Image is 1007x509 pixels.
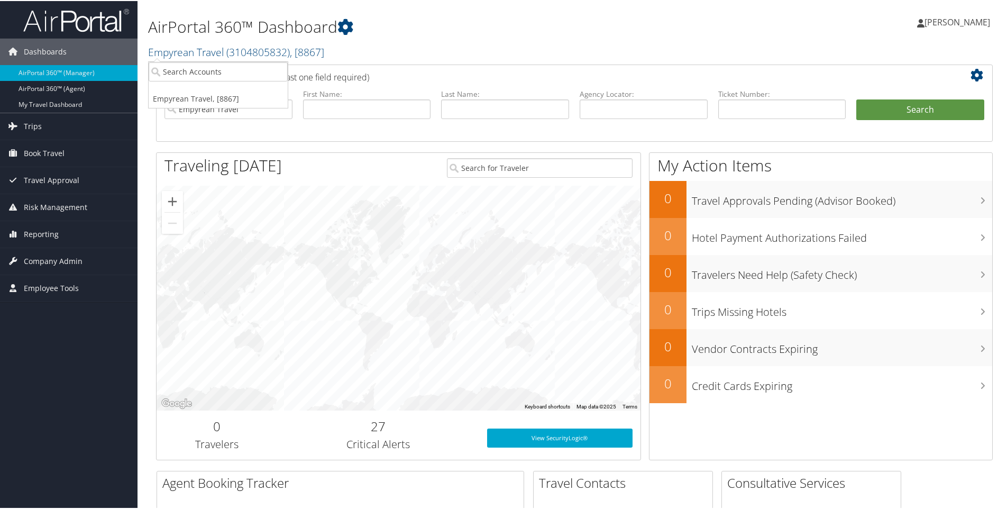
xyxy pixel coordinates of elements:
[692,261,992,281] h3: Travelers Need Help (Safety Check)
[580,88,708,98] label: Agency Locator:
[649,254,992,291] a: 0Travelers Need Help (Safety Check)
[226,44,290,58] span: ( 3104805832 )
[649,374,686,392] h2: 0
[148,15,717,37] h1: AirPortal 360™ Dashboard
[24,247,83,274] span: Company Admin
[917,5,1001,37] a: [PERSON_NAME]
[159,396,194,410] a: Open this area in Google Maps (opens a new window)
[727,473,901,491] h2: Consultative Services
[649,328,992,365] a: 0Vendor Contracts Expiring
[286,436,471,451] h3: Critical Alerts
[692,224,992,244] h3: Hotel Payment Authorizations Failed
[447,157,633,177] input: Search for Traveler
[164,66,914,84] h2: Airtinerary Lookup
[692,372,992,393] h3: Credit Cards Expiring
[649,262,686,280] h2: 0
[649,291,992,328] a: 0Trips Missing Hotels
[23,7,129,32] img: airportal-logo.png
[303,88,431,98] label: First Name:
[24,274,79,301] span: Employee Tools
[718,88,846,98] label: Ticket Number:
[525,402,570,410] button: Keyboard shortcuts
[649,337,686,355] h2: 0
[649,299,686,317] h2: 0
[487,428,633,447] a: View SecurityLogic®
[159,396,194,410] img: Google
[649,365,992,402] a: 0Credit Cards Expiring
[24,166,79,193] span: Travel Approval
[164,416,270,434] h2: 0
[24,112,42,139] span: Trips
[692,298,992,319] h3: Trips Missing Hotels
[24,220,59,247] span: Reporting
[649,188,686,206] h2: 0
[576,403,616,408] span: Map data ©2025
[162,212,183,233] button: Zoom out
[24,139,65,166] span: Book Travel
[149,89,288,107] a: Empyrean Travel, [8867]
[162,473,524,491] h2: Agent Booking Tracker
[692,187,992,207] h3: Travel Approvals Pending (Advisor Booked)
[622,403,637,408] a: Terms (opens in new tab)
[24,193,87,220] span: Risk Management
[924,15,990,27] span: [PERSON_NAME]
[164,153,282,176] h1: Traveling [DATE]
[268,70,369,82] span: (at least one field required)
[856,98,984,120] button: Search
[649,180,992,217] a: 0Travel Approvals Pending (Advisor Booked)
[649,153,992,176] h1: My Action Items
[24,38,67,64] span: Dashboards
[692,335,992,356] h3: Vendor Contracts Expiring
[286,416,471,434] h2: 27
[649,217,992,254] a: 0Hotel Payment Authorizations Failed
[164,436,270,451] h3: Travelers
[290,44,324,58] span: , [ 8867 ]
[441,88,569,98] label: Last Name:
[539,473,712,491] h2: Travel Contacts
[149,61,288,80] input: Search Accounts
[162,190,183,211] button: Zoom in
[148,44,324,58] a: Empyrean Travel
[649,225,686,243] h2: 0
